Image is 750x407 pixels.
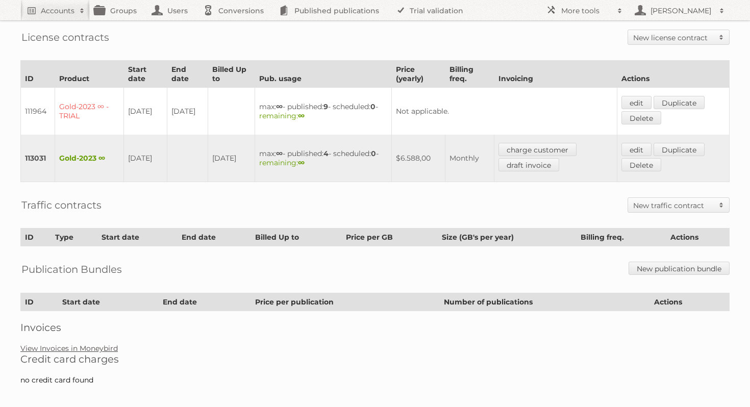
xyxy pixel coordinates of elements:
th: Product [55,61,124,88]
th: Actions [666,228,729,246]
td: [DATE] [167,88,208,135]
th: End date [177,228,251,246]
th: Start date [124,61,167,88]
td: [DATE] [124,88,167,135]
a: View Invoices in Moneybird [20,344,118,353]
h2: More tools [561,6,612,16]
th: Number of publications [439,293,650,311]
th: Billing freq. [445,61,494,88]
th: Billed Up to [208,61,255,88]
th: Pub. usage [255,61,391,88]
td: $6.588,00 [391,135,445,182]
strong: ∞ [298,111,305,120]
th: Price per GB [341,228,437,246]
th: Size (GB's per year) [437,228,576,246]
td: Monthly [445,135,494,182]
h2: License contracts [21,30,109,45]
td: Gold-2023 ∞ [55,135,124,182]
span: remaining: [259,111,305,120]
h2: Traffic contracts [21,197,102,213]
th: Start date [58,293,159,311]
h2: [PERSON_NAME] [648,6,714,16]
h2: Accounts [41,6,74,16]
td: Gold-2023 ∞ - TRIAL [55,88,124,135]
th: ID [21,61,55,88]
a: Duplicate [654,96,705,109]
th: Invoicing [494,61,617,88]
th: Start date [97,228,177,246]
a: edit [621,143,652,156]
td: 111964 [21,88,55,135]
a: Delete [621,111,661,124]
td: max: - published: - scheduled: - [255,88,391,135]
h2: New license contract [633,33,714,43]
span: Toggle [714,198,729,212]
strong: ∞ [298,158,305,167]
th: Type [51,228,97,246]
td: [DATE] [208,135,255,182]
td: 113031 [21,135,55,182]
h2: Publication Bundles [21,262,122,277]
strong: 4 [323,149,329,158]
strong: 0 [371,149,376,158]
a: Delete [621,158,661,171]
strong: 0 [370,102,376,111]
th: Billing freq. [577,228,666,246]
th: Actions [617,61,729,88]
th: Actions [650,293,730,311]
h2: Credit card charges [20,353,730,365]
h2: New traffic contract [633,200,714,211]
a: New publication bundle [629,262,730,275]
a: charge customer [498,143,577,156]
a: New traffic contract [628,198,729,212]
td: Not applicable. [391,88,617,135]
a: draft invoice [498,158,559,171]
th: End date [159,293,251,311]
td: [DATE] [124,135,167,182]
a: edit [621,96,652,109]
th: ID [21,228,51,246]
strong: ∞ [276,102,283,111]
th: Billed Up to [251,228,342,246]
th: ID [21,293,58,311]
span: remaining: [259,158,305,167]
h2: Invoices [20,321,730,334]
th: Price per publication [251,293,439,311]
a: New license contract [628,30,729,44]
th: End date [167,61,208,88]
span: Toggle [714,30,729,44]
strong: ∞ [276,149,283,158]
a: Duplicate [654,143,705,156]
strong: 9 [323,102,328,111]
td: max: - published: - scheduled: - [255,135,391,182]
th: Price (yearly) [391,61,445,88]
